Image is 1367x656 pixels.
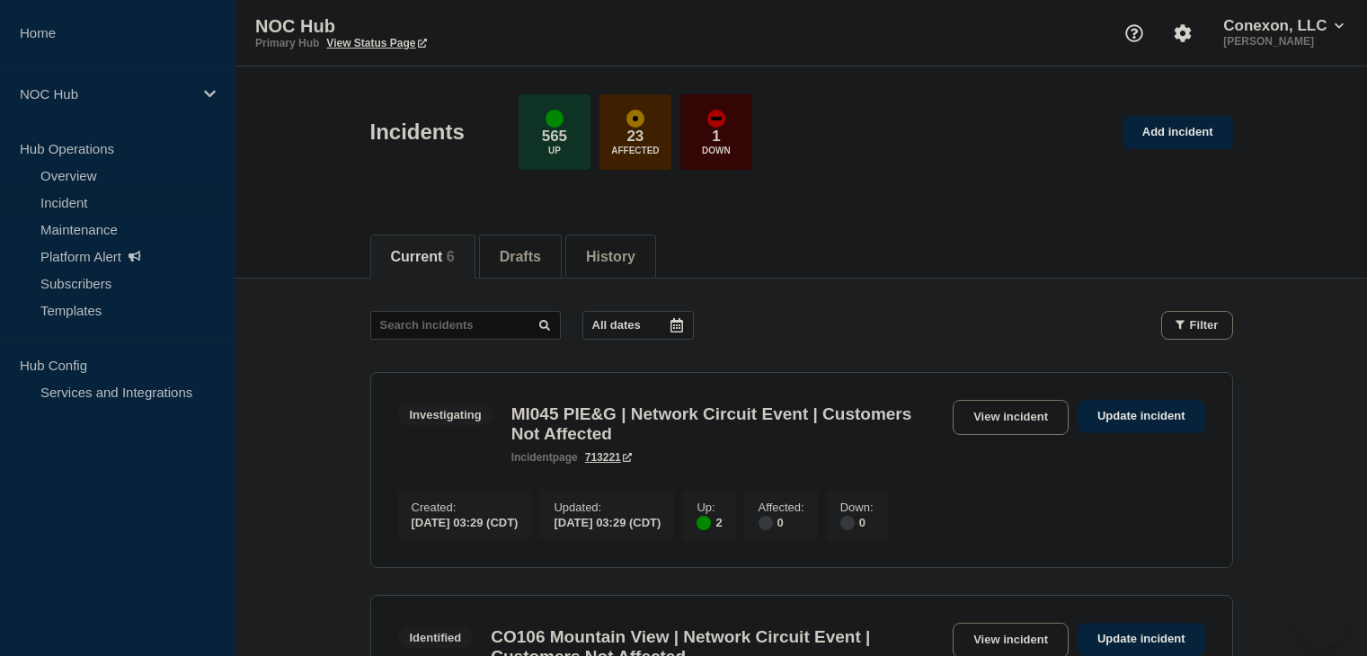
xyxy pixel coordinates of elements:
button: Support [1115,14,1153,52]
button: Current 6 [391,249,455,265]
p: Affected : [759,501,804,514]
p: 23 [626,128,644,146]
div: 0 [759,514,804,530]
p: Updated : [554,501,661,514]
span: 6 [447,249,455,264]
button: All dates [582,311,694,340]
span: Identified [398,627,474,648]
div: disabled [759,516,773,530]
p: All dates [592,318,641,332]
input: Search incidents [370,311,561,340]
button: Conexon, LLC [1220,17,1347,35]
a: Update incident [1078,623,1205,656]
a: View incident [953,400,1069,435]
a: 713221 [585,451,632,464]
a: View Status Page [326,37,426,49]
p: 565 [542,128,567,146]
p: page [511,451,578,464]
p: [PERSON_NAME] [1220,35,1347,48]
h3: MI045 PIE&G | Network Circuit Event | Customers Not Affected [511,404,944,444]
div: up [697,516,711,530]
div: disabled [840,516,855,530]
a: Add incident [1123,116,1233,149]
span: Filter [1190,318,1219,332]
p: Up [548,146,561,155]
p: Down [702,146,731,155]
div: up [546,110,564,128]
button: Account settings [1164,14,1202,52]
div: 0 [840,514,874,530]
p: NOC Hub [20,86,192,102]
p: Affected [611,146,659,155]
p: Created : [412,501,519,514]
p: NOC Hub [255,16,615,37]
p: 1 [712,128,720,146]
div: affected [626,110,644,128]
p: Down : [840,501,874,514]
p: Primary Hub [255,37,319,49]
iframe: Help Scout Beacon - Open [1295,594,1349,648]
div: [DATE] 03:29 (CDT) [412,514,519,529]
div: [DATE] 03:29 (CDT) [554,514,661,529]
div: down [707,110,725,128]
div: 2 [697,514,722,530]
button: Filter [1161,311,1233,340]
span: incident [511,451,553,464]
button: Drafts [500,249,541,265]
span: Investigating [398,404,493,425]
a: Update incident [1078,400,1205,433]
h1: Incidents [370,120,465,145]
button: History [586,249,635,265]
p: Up : [697,501,722,514]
